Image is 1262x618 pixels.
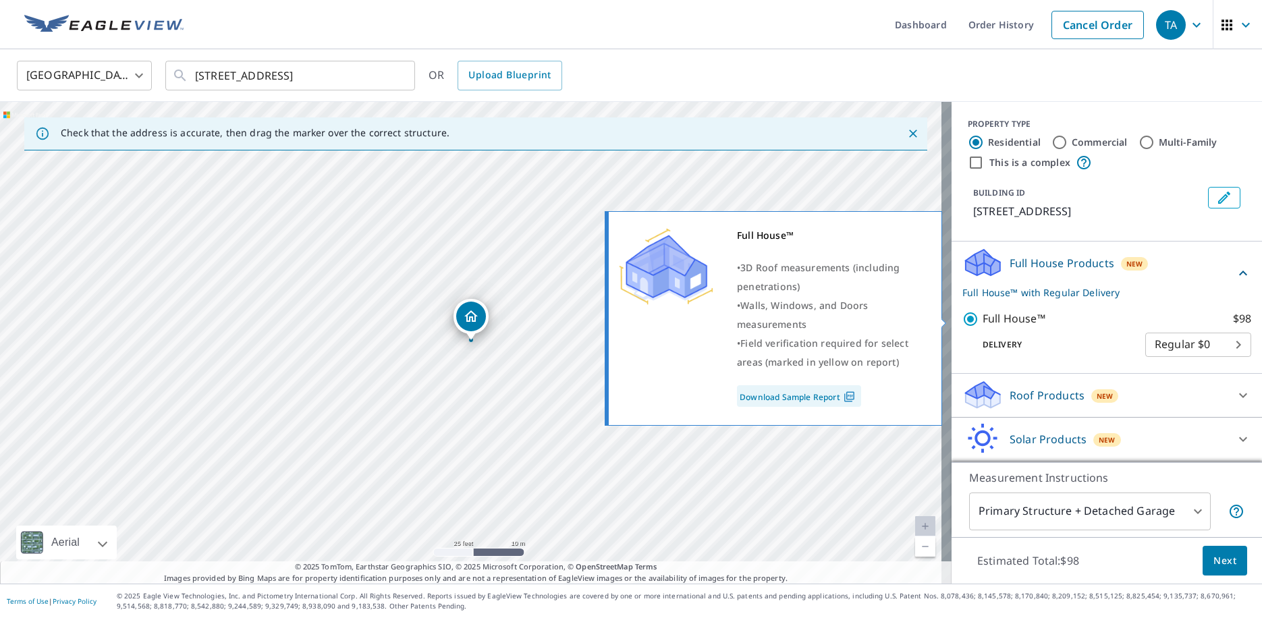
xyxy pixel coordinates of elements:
[468,67,551,84] span: Upload Blueprint
[966,546,1090,575] p: Estimated Total: $98
[904,125,922,142] button: Close
[989,156,1070,169] label: This is a complex
[1126,258,1143,269] span: New
[619,226,713,307] img: Premium
[7,597,97,605] p: |
[737,226,925,245] div: Full House™
[1097,391,1114,401] span: New
[969,493,1211,530] div: Primary Structure + Detached Garage
[454,299,489,341] div: Dropped pin, building 1, Residential property, 221 Gulf Ave Nokomis, FL 34275
[1233,310,1251,327] p: $98
[1099,434,1116,445] span: New
[576,561,632,571] a: OpenStreetMap
[53,596,97,606] a: Privacy Policy
[1208,187,1240,208] button: Edit building 1
[24,15,184,35] img: EV Logo
[915,516,935,536] a: Current Level 20, Zoom In Disabled
[983,310,1045,327] p: Full House™
[737,334,925,372] div: •
[737,299,868,331] span: Walls, Windows, and Doors measurements
[295,561,657,573] span: © 2025 TomTom, Earthstar Geographics SIO, © 2025 Microsoft Corporation, ©
[1072,136,1128,149] label: Commercial
[737,296,925,334] div: •
[1010,431,1087,447] p: Solar Products
[61,127,449,139] p: Check that the address is accurate, then drag the marker over the correct structure.
[737,258,925,296] div: •
[429,61,562,90] div: OR
[195,57,387,94] input: Search by address or latitude-longitude
[962,423,1251,455] div: Solar ProductsNew
[973,203,1203,219] p: [STREET_ADDRESS]
[635,561,657,571] a: Terms
[47,526,84,559] div: Aerial
[1213,553,1236,569] span: Next
[1156,10,1186,40] div: TA
[1145,326,1251,364] div: Regular $0
[969,470,1244,486] p: Measurement Instructions
[988,136,1041,149] label: Residential
[968,118,1246,130] div: PROPERTY TYPE
[117,591,1255,611] p: © 2025 Eagle View Technologies, Inc. and Pictometry International Corp. All Rights Reserved. Repo...
[962,247,1251,300] div: Full House ProductsNewFull House™ with Regular Delivery
[915,536,935,557] a: Current Level 20, Zoom Out
[1203,546,1247,576] button: Next
[1010,387,1085,403] p: Roof Products
[1051,11,1144,39] a: Cancel Order
[737,337,908,368] span: Field verification required for select areas (marked in yellow on report)
[16,526,117,559] div: Aerial
[840,391,858,403] img: Pdf Icon
[1228,503,1244,519] span: Your report will include the primary structure and a detached garage if one exists.
[962,379,1251,412] div: Roof ProductsNew
[17,57,152,94] div: [GEOGRAPHIC_DATA]
[7,596,49,606] a: Terms of Use
[1159,136,1217,149] label: Multi-Family
[458,61,561,90] a: Upload Blueprint
[962,339,1145,351] p: Delivery
[1010,255,1114,271] p: Full House Products
[737,385,861,407] a: Download Sample Report
[973,187,1025,198] p: BUILDING ID
[737,261,900,293] span: 3D Roof measurements (including penetrations)
[962,285,1235,300] p: Full House™ with Regular Delivery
